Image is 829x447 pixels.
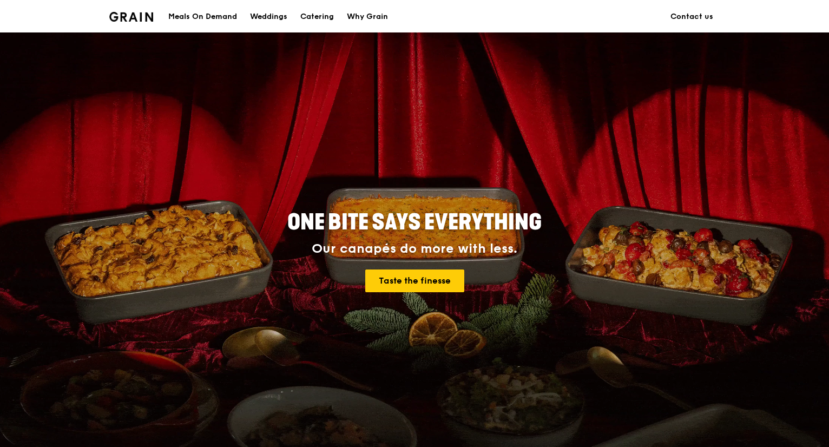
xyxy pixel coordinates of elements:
[294,1,340,33] a: Catering
[365,269,464,292] a: Taste the finesse
[168,1,237,33] div: Meals On Demand
[664,1,720,33] a: Contact us
[244,1,294,33] a: Weddings
[109,12,153,22] img: Grain
[250,1,287,33] div: Weddings
[300,1,334,33] div: Catering
[220,241,609,257] div: Our canapés do more with less.
[287,209,542,235] span: ONE BITE SAYS EVERYTHING
[347,1,388,33] div: Why Grain
[340,1,394,33] a: Why Grain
